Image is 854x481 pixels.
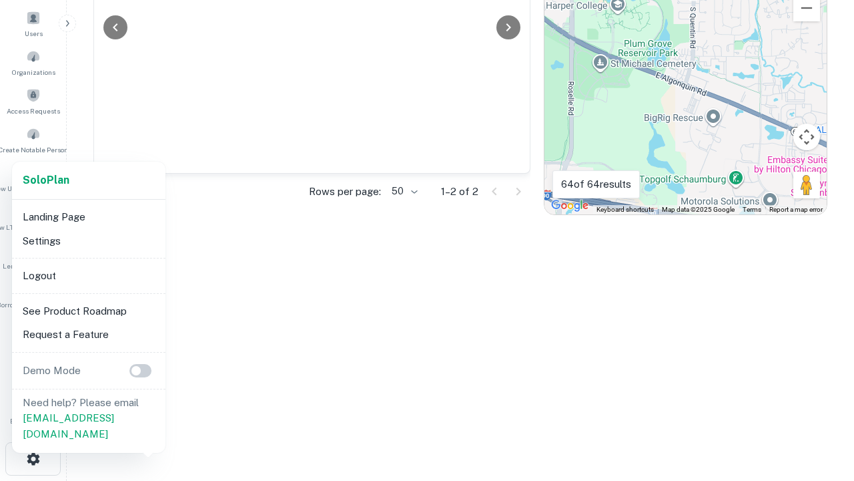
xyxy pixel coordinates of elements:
[17,299,160,323] li: See Product Roadmap
[17,264,160,288] li: Logout
[17,363,86,379] p: Demo Mode
[17,229,160,253] li: Settings
[23,172,69,188] a: SoloPlan
[17,323,160,347] li: Request a Feature
[787,374,854,438] iframe: Chat Widget
[23,174,69,186] strong: Solo Plan
[17,205,160,229] li: Landing Page
[23,395,155,442] p: Need help? Please email
[23,412,114,440] a: [EMAIL_ADDRESS][DOMAIN_NAME]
